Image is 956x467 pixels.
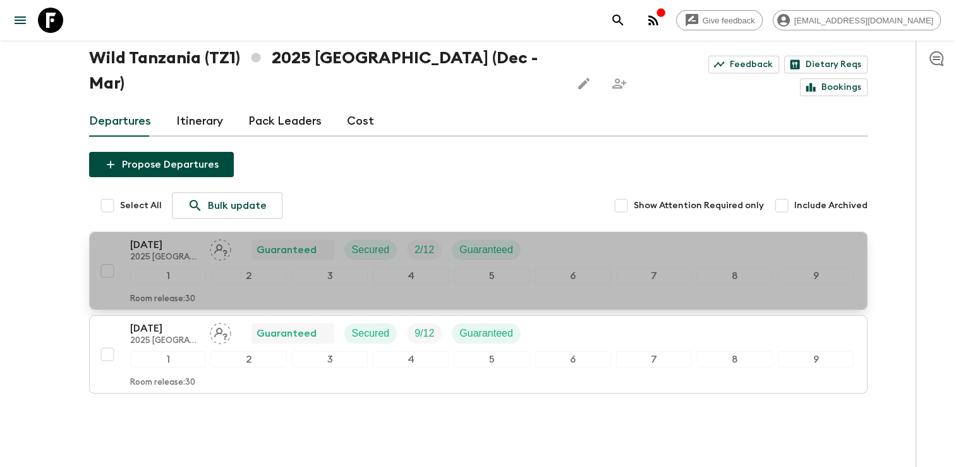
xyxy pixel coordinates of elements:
[347,106,374,137] a: Cost
[794,199,868,212] span: Include Archived
[571,71,596,96] button: Edit this itinerary
[130,252,200,263] p: 2025 [GEOGRAPHIC_DATA] (Dec - Mar)
[172,192,282,219] a: Bulk update
[697,351,773,368] div: 8
[292,268,368,284] div: 3
[535,268,611,284] div: 6
[130,268,206,284] div: 1
[208,198,267,213] p: Bulk update
[414,242,434,258] p: 2 / 12
[784,56,868,73] a: Dietary Reqs
[89,46,561,96] h1: Wild Tanzania (TZ1) 2025 [GEOGRAPHIC_DATA] (Dec - Mar)
[607,71,632,96] span: Share this itinerary
[605,8,631,33] button: search adventures
[373,268,449,284] div: 4
[407,240,442,260] div: Trip Fill
[130,237,200,252] p: [DATE]
[459,242,513,258] p: Guaranteed
[697,268,773,284] div: 8
[407,323,442,344] div: Trip Fill
[130,336,200,346] p: 2025 [GEOGRAPHIC_DATA] (Dec - Mar)
[120,199,162,212] span: Select All
[89,152,234,177] button: Propose Departures
[89,315,868,394] button: [DATE]2025 [GEOGRAPHIC_DATA] (Dec - Mar)Assign pack leaderGuaranteedSecuredTrip FillGuaranteed123...
[696,16,762,25] span: Give feedback
[778,351,854,368] div: 9
[211,268,287,284] div: 2
[708,56,779,73] a: Feedback
[344,240,397,260] div: Secured
[773,10,941,30] div: [EMAIL_ADDRESS][DOMAIN_NAME]
[676,10,763,30] a: Give feedback
[414,326,434,341] p: 9 / 12
[454,351,529,368] div: 5
[616,268,692,284] div: 7
[535,351,611,368] div: 6
[211,351,287,368] div: 2
[89,232,868,310] button: [DATE]2025 [GEOGRAPHIC_DATA] (Dec - Mar)Assign pack leaderGuaranteedSecuredTrip FillGuaranteed123...
[459,326,513,341] p: Guaranteed
[257,326,317,341] p: Guaranteed
[248,106,322,137] a: Pack Leaders
[130,378,195,388] p: Room release: 30
[352,326,390,341] p: Secured
[210,243,231,253] span: Assign pack leader
[454,268,529,284] div: 5
[8,8,33,33] button: menu
[210,327,231,337] span: Assign pack leader
[292,351,368,368] div: 3
[130,321,200,336] p: [DATE]
[778,268,854,284] div: 9
[800,78,868,96] a: Bookings
[257,242,317,258] p: Guaranteed
[616,351,692,368] div: 7
[344,323,397,344] div: Secured
[352,242,390,258] p: Secured
[634,199,764,212] span: Show Attention Required only
[89,106,151,137] a: Departures
[130,351,206,368] div: 1
[373,351,449,368] div: 4
[787,16,940,25] span: [EMAIL_ADDRESS][DOMAIN_NAME]
[176,106,223,137] a: Itinerary
[130,294,195,304] p: Room release: 30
